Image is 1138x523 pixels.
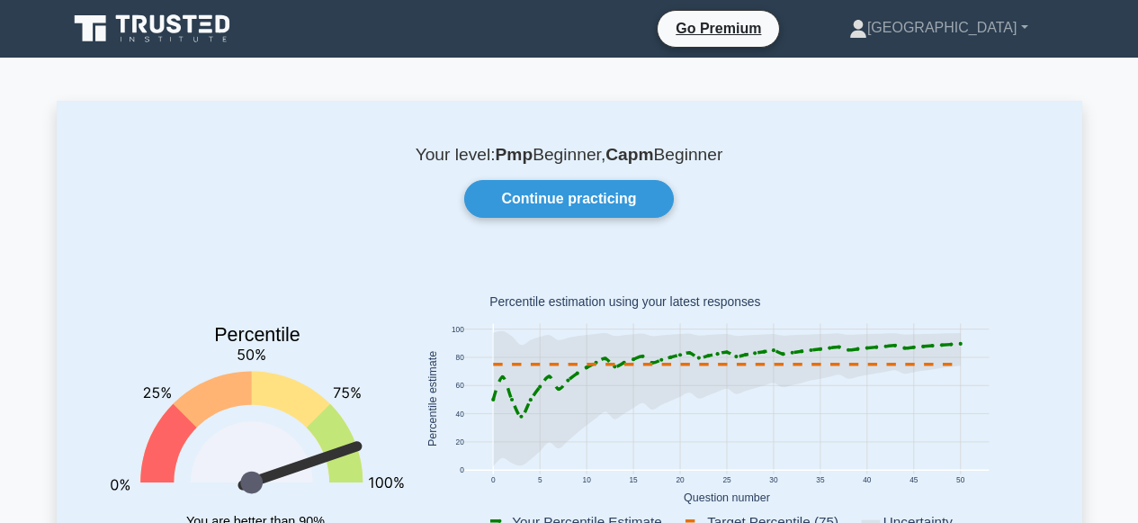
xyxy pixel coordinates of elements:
[910,475,918,484] text: 45
[769,475,778,484] text: 30
[426,351,439,446] text: Percentile estimate
[629,475,638,484] text: 15
[464,180,673,218] a: Continue practicing
[460,466,464,475] text: 0
[489,295,760,310] text: Percentile estimation using your latest responses
[455,382,464,391] text: 60
[806,10,1071,46] a: [GEOGRAPHIC_DATA]
[490,475,495,484] text: 0
[451,325,463,334] text: 100
[665,17,772,40] a: Go Premium
[863,475,872,484] text: 40
[956,475,965,484] text: 50
[676,475,685,484] text: 20
[816,475,825,484] text: 35
[605,145,653,164] b: Capm
[214,324,300,346] text: Percentile
[684,491,770,504] text: Question number
[455,437,464,446] text: 20
[722,475,731,484] text: 25
[496,145,533,164] b: Pmp
[455,410,464,419] text: 40
[537,475,542,484] text: 5
[455,353,464,362] text: 80
[582,475,591,484] text: 10
[100,144,1039,166] p: Your level: Beginner, Beginner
